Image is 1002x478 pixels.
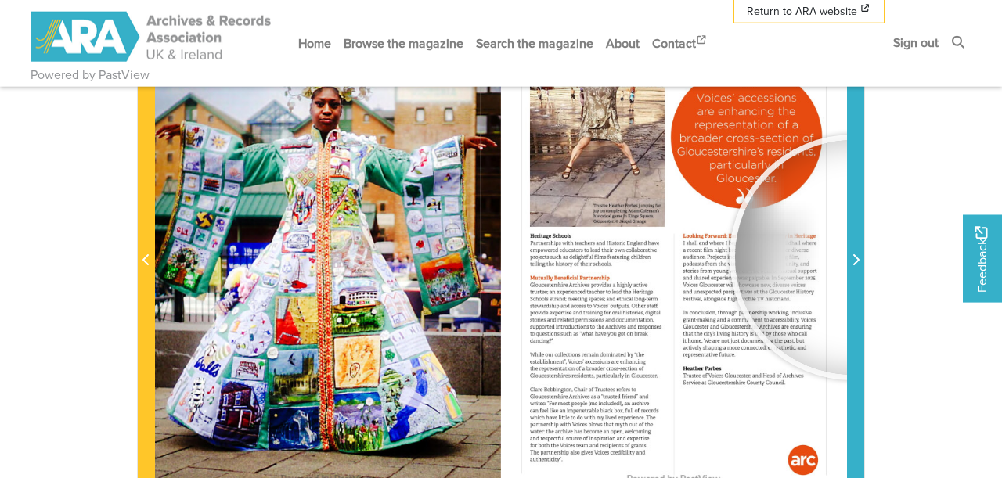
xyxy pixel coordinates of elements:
a: Would you like to provide feedback? [963,215,1002,303]
a: About [600,23,646,64]
a: ARA - ARC Magazine | Powered by PastView logo [31,3,273,71]
img: ARA - ARC Magazine | Powered by PastView [31,12,273,62]
span: Return to ARA website [747,3,857,20]
a: Browse the magazine [337,23,470,64]
a: Powered by PastView [31,66,150,84]
a: Home [292,23,337,64]
a: Search the magazine [470,23,600,64]
a: Contact [646,23,715,64]
span: Feedback [972,226,991,293]
a: Sign out [887,22,945,63]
